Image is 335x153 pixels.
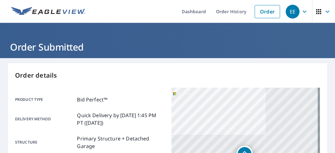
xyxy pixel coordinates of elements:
p: Product type [15,96,74,103]
img: EV Logo [11,7,85,16]
p: Primary Structure + Detached Garage [77,135,164,150]
div: EE [286,5,300,19]
p: Quick Delivery by [DATE] 1:45 PM PT ([DATE]) [77,112,164,127]
p: Bid Perfect™ [77,96,107,103]
p: Structure [15,135,74,150]
p: Delivery method [15,112,74,127]
h1: Order Submitted [8,41,327,53]
a: Order [255,5,280,18]
p: Order details [15,71,320,80]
